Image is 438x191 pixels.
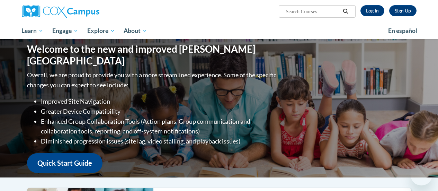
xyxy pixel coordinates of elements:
[124,27,147,35] span: About
[360,5,384,16] a: Log In
[41,136,278,146] li: Diminished progression issues (site lag, video stalling, and playback issues)
[27,70,278,90] p: Overall, we are proud to provide you with a more streamlined experience. Some of the specific cha...
[17,23,422,39] div: Main menu
[48,23,83,39] a: Engage
[119,23,152,39] a: About
[87,27,115,35] span: Explore
[83,23,119,39] a: Explore
[41,106,278,116] li: Greater Device Compatibility
[388,27,417,34] span: En español
[41,116,278,137] li: Enhanced Group Collaboration Tools (Action plans, Group communication and collaboration tools, re...
[285,7,340,16] input: Search Courses
[21,27,43,35] span: Learn
[27,43,278,67] h1: Welcome to the new and improved [PERSON_NAME][GEOGRAPHIC_DATA]
[27,153,102,173] a: Quick Start Guide
[22,5,99,18] img: Cox Campus
[389,5,417,16] a: Register
[17,23,48,39] a: Learn
[22,5,146,18] a: Cox Campus
[52,27,78,35] span: Engage
[41,96,278,106] li: Improved Site Navigation
[340,7,351,16] button: Search
[384,24,422,38] a: En español
[410,163,432,185] iframe: Button to launch messaging window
